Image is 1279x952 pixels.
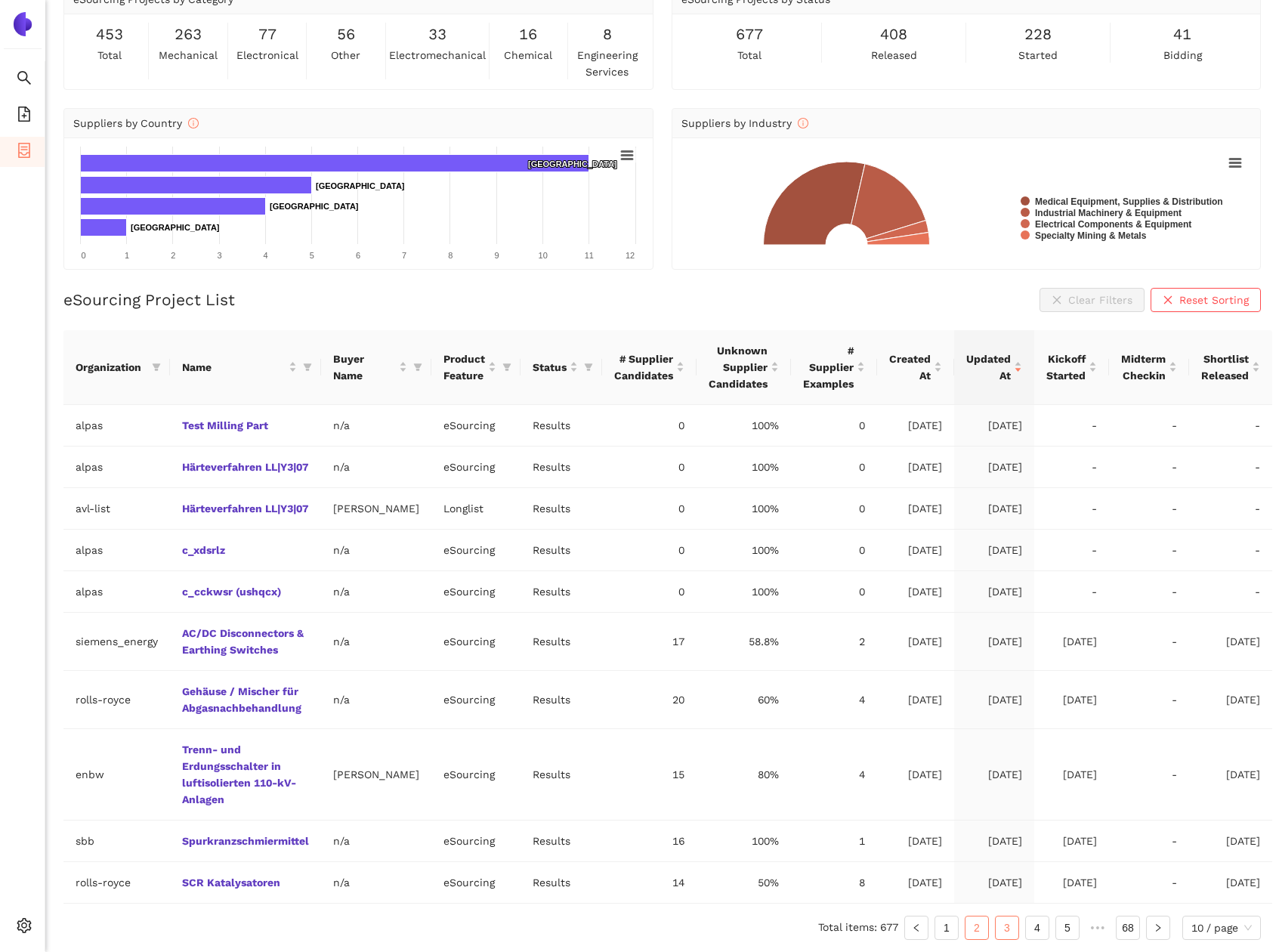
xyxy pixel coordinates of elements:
span: Updated At [966,351,1011,384]
text: [GEOGRAPHIC_DATA] [131,223,220,232]
td: [DATE] [877,405,954,447]
text: 3 [217,251,221,260]
div: Page Size [1182,916,1261,940]
td: 0 [791,488,877,530]
span: Suppliers by Country [73,117,199,129]
td: [DATE] [1034,613,1109,671]
td: - [1189,405,1272,447]
td: [DATE] [1189,671,1272,729]
span: container [17,138,32,168]
li: 3 [995,916,1019,940]
th: this column's title is Status,this column is sortable [521,330,602,405]
td: [DATE] [1189,862,1272,904]
td: 20 [602,671,697,729]
span: released [871,47,917,63]
td: [DATE] [954,405,1034,447]
td: [DATE] [954,447,1034,488]
td: 0 [791,530,877,571]
span: filter [303,363,312,372]
text: [GEOGRAPHIC_DATA] [316,181,405,190]
td: alpas [63,405,170,447]
span: info-circle [188,118,199,128]
span: ••• [1086,916,1110,940]
td: eSourcing [431,671,521,729]
td: [DATE] [954,729,1034,821]
span: electromechanical [389,47,486,63]
span: filter [300,356,315,379]
span: 263 [175,23,202,46]
a: 1 [935,916,958,939]
span: 41 [1173,23,1191,46]
th: this column's title is Shortlist Released,this column is sortable [1189,330,1272,405]
text: 9 [494,251,499,260]
td: [DATE] [1189,821,1272,862]
td: n/a [321,571,431,613]
td: 100% [697,571,791,613]
td: [DATE] [1189,613,1272,671]
li: Next 5 Pages [1086,916,1110,940]
td: siemens_energy [63,613,170,671]
td: [DATE] [1034,821,1109,862]
button: closeReset Sorting [1151,288,1261,312]
text: 11 [585,251,594,260]
li: Total items: 677 [818,916,898,940]
td: eSourcing [431,729,521,821]
text: 12 [626,251,635,260]
a: 2 [965,916,988,939]
td: sbb [63,821,170,862]
td: eSourcing [431,447,521,488]
span: total [97,47,122,63]
td: 80% [697,729,791,821]
td: 100% [697,488,791,530]
th: this column's title is Name,this column is sortable [170,330,321,405]
span: 677 [736,23,763,46]
td: Results [521,530,602,571]
span: started [1018,47,1058,63]
td: [DATE] [1034,671,1109,729]
td: 2 [791,613,877,671]
td: n/a [321,613,431,671]
span: filter [149,356,164,379]
span: 16 [519,23,537,46]
td: eSourcing [431,613,521,671]
span: filter [499,348,514,387]
span: filter [410,348,425,387]
td: 8 [791,862,877,904]
th: this column's title is Product Feature,this column is sortable [431,330,521,405]
td: 0 [791,405,877,447]
td: n/a [321,671,431,729]
span: engineering services [571,47,643,80]
span: 33 [428,23,446,46]
td: [PERSON_NAME] [321,488,431,530]
td: Results [521,488,602,530]
td: n/a [321,447,431,488]
th: this column's title is Created At,this column is sortable [877,330,954,405]
td: rolls-royce [63,671,170,729]
td: 0 [602,488,697,530]
span: 77 [258,23,276,46]
span: info-circle [798,118,808,128]
span: Buyer Name [333,351,396,384]
td: - [1189,447,1272,488]
td: [DATE] [877,729,954,821]
td: [DATE] [954,862,1034,904]
span: Name [182,359,286,376]
td: - [1189,488,1272,530]
span: 56 [337,23,355,46]
td: [DATE] [877,571,954,613]
td: rolls-royce [63,862,170,904]
li: 5 [1055,916,1080,940]
span: left [912,923,921,932]
span: # Supplier Candidates [614,351,673,384]
td: [DATE] [954,613,1034,671]
li: 4 [1025,916,1049,940]
td: alpas [63,571,170,613]
text: 5 [310,251,314,260]
text: Medical Equipment, Supplies & Distribution [1035,196,1223,207]
span: Organization [76,359,146,376]
text: 10 [539,251,548,260]
td: - [1034,530,1109,571]
td: - [1109,447,1189,488]
li: 1 [935,916,959,940]
td: 100% [697,821,791,862]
